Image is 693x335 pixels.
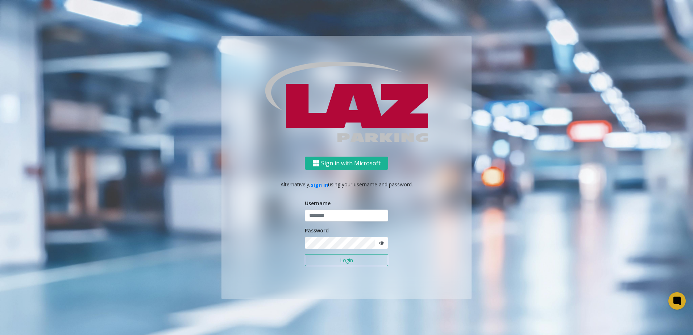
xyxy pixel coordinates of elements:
[311,181,328,188] a: sign in
[305,254,388,266] button: Login
[305,227,329,234] label: Password
[305,199,331,207] label: Username
[229,181,464,189] p: Alternatively, using your username and password.
[305,157,388,170] button: Sign in with Microsoft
